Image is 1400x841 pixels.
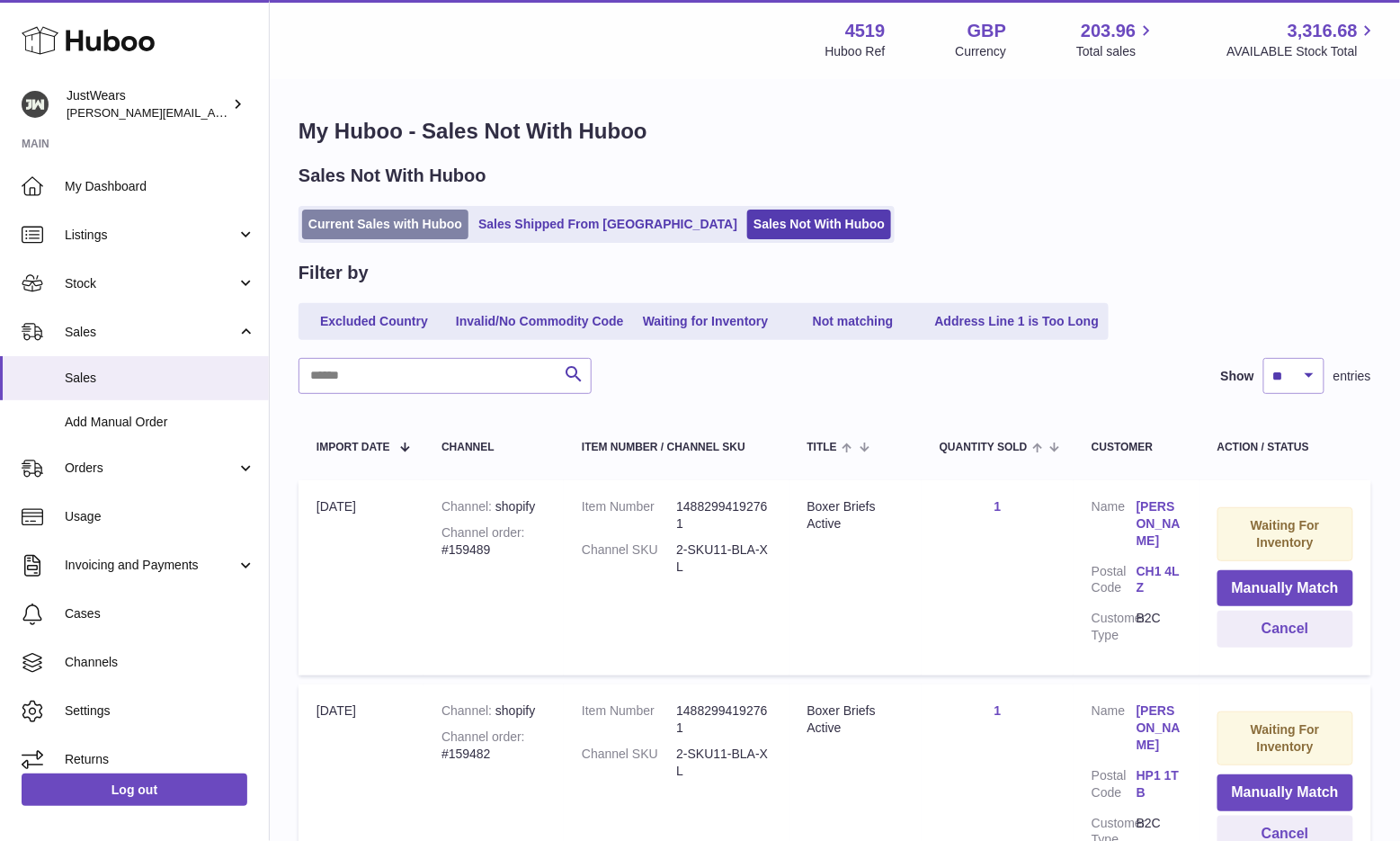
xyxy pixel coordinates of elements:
span: 3,316.68 [1288,19,1358,43]
div: Channel [441,442,546,453]
strong: Channel [441,703,495,718]
span: Settings [65,702,255,720]
span: Listings [65,227,236,244]
div: shopify [441,702,546,720]
a: CH1 4LZ [1137,563,1182,597]
a: Not matching [781,307,925,336]
dd: 2-SKU11-BLA-XL [676,541,771,576]
span: Channels [65,654,255,671]
button: Cancel [1217,611,1353,648]
span: Import date [317,442,390,453]
strong: Channel order [441,525,525,540]
dd: B2C [1137,610,1182,644]
strong: 4519 [845,19,886,43]
div: Customer [1092,442,1182,453]
div: Boxer Briefs Active [807,702,904,737]
div: #159482 [441,729,546,763]
div: #159489 [441,524,546,559]
a: 1 [994,499,1002,514]
span: Orders [65,460,236,477]
a: [PERSON_NAME] [1137,498,1182,550]
span: Quantity Sold [940,442,1028,453]
dt: Channel SKU [582,746,676,780]
td: [DATE] [299,480,424,675]
span: Usage [65,508,255,525]
dt: Channel SKU [582,541,676,576]
button: Manually Match [1217,774,1353,811]
strong: Waiting For Inventory [1251,518,1319,550]
h1: My Huboo - Sales Not With Huboo [299,117,1371,146]
dt: Postal Code [1092,563,1137,602]
a: Invalid/No Commodity Code [450,307,630,336]
a: Address Line 1 is Too Long [929,307,1106,336]
div: Huboo Ref [825,43,886,60]
span: AVAILABLE Stock Total [1226,43,1378,60]
span: Invoicing and Payments [65,557,236,574]
span: Add Manual Order [65,414,255,431]
a: 3,316.68 AVAILABLE Stock Total [1226,19,1378,60]
strong: Channel order [441,729,525,744]
span: Total sales [1076,43,1156,60]
a: Waiting for Inventory [634,307,778,336]
div: Boxer Briefs Active [807,498,904,532]
a: Sales Shipped From [GEOGRAPHIC_DATA] [472,210,744,239]
strong: GBP [968,19,1006,43]
button: Manually Match [1217,570,1353,607]
span: [PERSON_NAME][EMAIL_ADDRESS][DOMAIN_NAME] [67,105,361,120]
dt: Name [1092,702,1137,758]
dd: 2-SKU11-BLA-XL [676,746,771,780]
label: Show [1221,368,1254,385]
span: Returns [65,751,255,768]
a: Log out [22,774,247,806]
h2: Filter by [299,261,369,285]
dd: 14882994192761 [676,498,771,532]
a: [PERSON_NAME] [1137,702,1182,754]
strong: Waiting For Inventory [1251,722,1319,754]
span: Stock [65,275,236,292]
strong: Channel [441,499,495,514]
a: Sales Not With Huboo [747,210,891,239]
a: 203.96 Total sales [1076,19,1156,60]
div: Currency [956,43,1007,60]
dt: Name [1092,498,1137,554]
a: Current Sales with Huboo [302,210,468,239]
span: My Dashboard [65,178,255,195]
div: shopify [441,498,546,515]
span: Sales [65,370,255,387]
div: Action / Status [1217,442,1353,453]
dt: Postal Code [1092,767,1137,806]
h2: Sales Not With Huboo [299,164,486,188]
img: josh@just-wears.com [22,91,49,118]
dd: 14882994192761 [676,702,771,737]
span: entries [1333,368,1371,385]
span: 203.96 [1081,19,1136,43]
span: Sales [65,324,236,341]
a: HP1 1TB [1137,767,1182,801]
div: Item Number / Channel SKU [582,442,771,453]
dt: Item Number [582,702,676,737]
dt: Item Number [582,498,676,532]
a: 1 [994,703,1002,718]
dt: Customer Type [1092,610,1137,644]
div: JustWears [67,87,228,121]
span: Title [807,442,837,453]
span: Cases [65,605,255,622]
a: Excluded Country [302,307,446,336]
